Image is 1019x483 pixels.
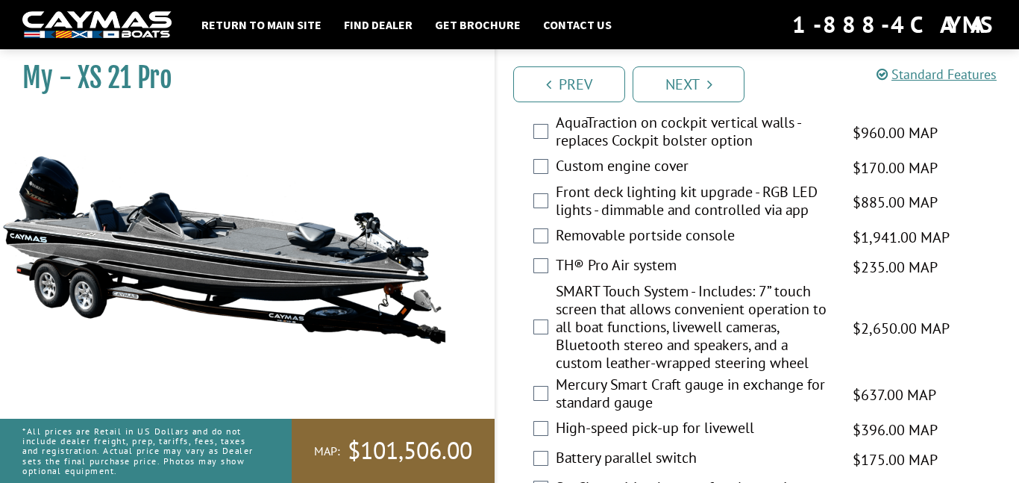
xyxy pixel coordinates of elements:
[556,226,834,248] label: Removable portside console
[853,317,950,340] span: $2,650.00 MAP
[194,15,329,34] a: Return to main site
[513,66,625,102] a: Prev
[633,66,744,102] a: Next
[314,443,340,459] span: MAP:
[22,419,258,483] p: *All prices are Retail in US Dollars and do not include dealer freight, prep, tariffs, fees, taxe...
[292,419,495,483] a: MAP:$101,506.00
[348,435,472,467] span: $101,506.00
[853,122,938,144] span: $960.00 MAP
[792,8,997,41] div: 1-888-4CAYMAS
[556,113,834,153] label: AquaTraction on cockpit vertical walls - replaces Cockpit bolster option
[556,419,834,440] label: High-speed pick-up for livewell
[556,256,834,278] label: TH® Pro Air system
[853,449,938,471] span: $175.00 MAP
[556,449,834,470] label: Battery parallel switch
[556,157,834,178] label: Custom engine cover
[853,226,950,249] span: $1,941.00 MAP
[853,157,938,179] span: $170.00 MAP
[536,15,619,34] a: Contact Us
[556,282,834,376] label: SMART Touch System - Includes: 7” touch screen that allows convenient operation to all boat funct...
[556,376,834,415] label: Mercury Smart Craft gauge in exchange for standard gauge
[556,183,834,222] label: Front deck lighting kit upgrade - RGB LED lights - dimmable and controlled via app
[853,384,936,406] span: $637.00 MAP
[853,191,938,214] span: $885.00 MAP
[853,256,938,278] span: $235.00 MAP
[877,66,997,83] a: Standard Features
[22,61,457,95] h1: My - XS 21 Pro
[22,11,172,39] img: white-logo-c9c8dbefe5ff5ceceb0f0178aa75bf4bb51f6bca0971e226c86eb53dfe498488.png
[336,15,420,34] a: Find Dealer
[853,419,938,441] span: $396.00 MAP
[427,15,528,34] a: Get Brochure
[509,64,1019,102] ul: Pagination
